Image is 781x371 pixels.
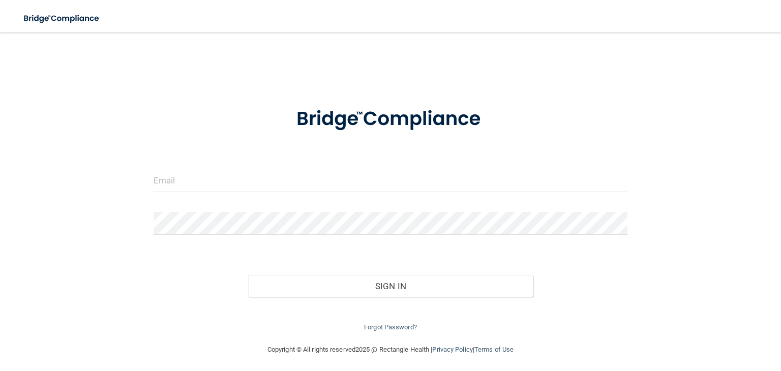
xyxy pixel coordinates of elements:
button: Sign In [248,275,532,297]
a: Forgot Password? [364,323,417,331]
img: bridge_compliance_login_screen.278c3ca4.svg [276,94,505,145]
input: Email [154,169,627,192]
div: Copyright © All rights reserved 2025 @ Rectangle Health | | [205,333,576,366]
a: Privacy Policy [432,346,472,353]
img: bridge_compliance_login_screen.278c3ca4.svg [15,8,109,29]
a: Terms of Use [474,346,514,353]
